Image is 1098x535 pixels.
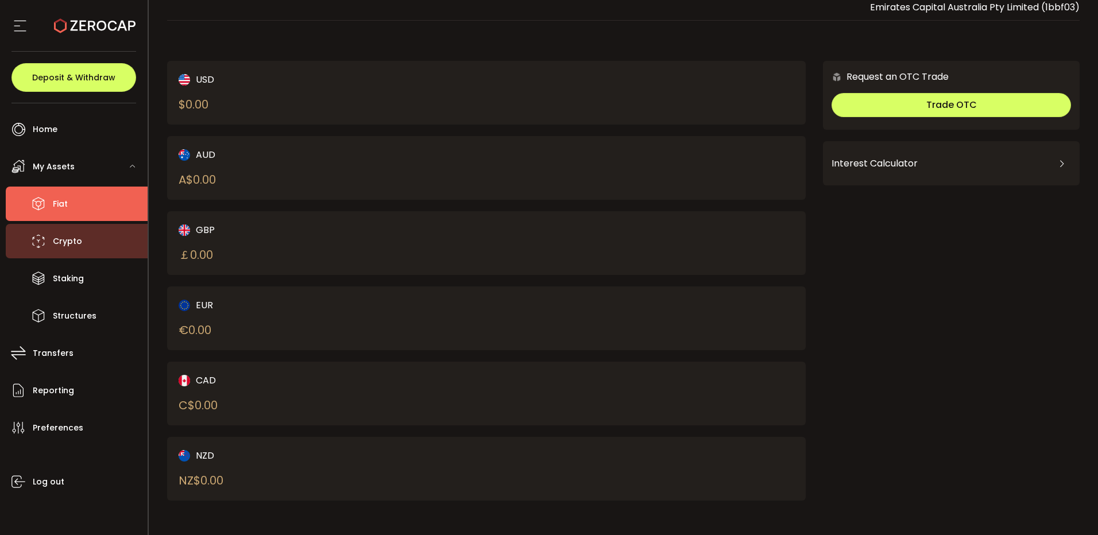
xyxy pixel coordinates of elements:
div: NZD [179,448,456,463]
span: Emirates Capital Australia Pty Limited (1bbf03) [870,1,1080,14]
iframe: Chat Widget [1041,480,1098,535]
img: 6nGpN7MZ9FLuBP83NiajKbTRY4UzlzQtBKtCrLLspmCkSvCZHBKvY3NxgQaT5JnOQREvtQ257bXeeSTueZfAPizblJ+Fe8JwA... [832,72,842,82]
span: Preferences [33,420,83,436]
button: Deposit & Withdraw [11,63,136,92]
div: Interest Calculator [832,150,1071,177]
div: EUR [179,298,456,312]
img: gbp_portfolio.svg [179,224,190,236]
span: Trade OTC [926,98,977,111]
div: ￡ 0.00 [179,246,213,263]
div: GBP [179,223,456,237]
span: Log out [33,474,64,490]
span: My Assets [33,158,75,175]
div: A$ 0.00 [179,171,216,188]
span: Staking [53,270,84,287]
img: nzd_portfolio.svg [179,450,190,462]
img: cad_portfolio.svg [179,375,190,386]
span: Deposit & Withdraw [32,73,115,82]
div: C$ 0.00 [179,397,218,414]
div: $ 0.00 [179,96,208,113]
span: Crypto [53,233,82,250]
button: Trade OTC [832,93,1071,117]
img: usd_portfolio.svg [179,74,190,86]
span: Home [33,121,57,138]
span: Transfers [33,345,74,362]
div: Request an OTC Trade [823,69,949,84]
div: NZ$ 0.00 [179,472,223,489]
img: aud_portfolio.svg [179,149,190,161]
span: Structures [53,308,96,324]
div: € 0.00 [179,321,211,339]
img: eur_portfolio.svg [179,300,190,311]
span: Reporting [33,382,74,399]
div: CAD [179,373,456,387]
span: Fiat [53,196,68,212]
div: AUD [179,148,456,162]
div: USD [179,72,456,87]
